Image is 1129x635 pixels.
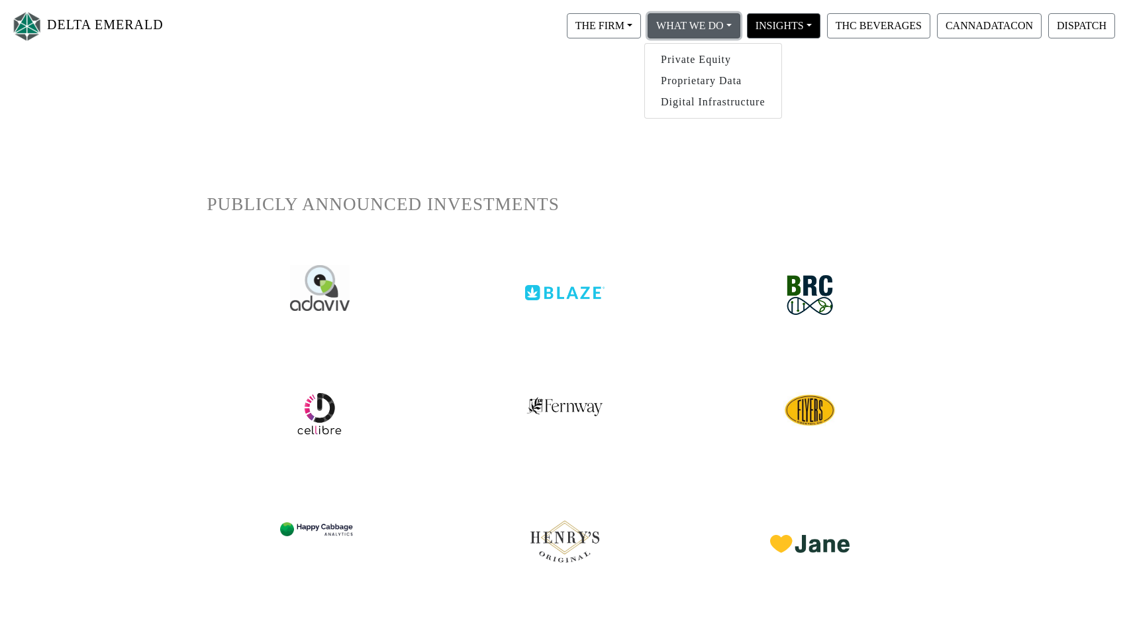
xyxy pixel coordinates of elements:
[525,265,605,300] img: blaze
[280,502,360,550] img: hca
[645,70,781,91] a: Proprietary Data
[770,502,850,553] img: jane
[525,502,605,568] img: henrys
[645,49,781,70] a: Private Equity
[207,194,922,215] h1: PUBLICLY ANNOUNCED INVESTMENTS
[1048,13,1115,38] button: DISPATCH
[567,13,641,38] button: THE FIRM
[783,384,836,437] img: cellibre
[934,19,1045,30] a: CANNADATACON
[747,13,820,38] button: INSIGHTS
[11,5,164,47] a: DELTA EMERALD
[290,265,350,311] img: adaviv
[827,13,930,38] button: THC BEVERAGES
[645,91,781,113] a: Digital Infrastructure
[777,265,843,325] img: brc
[1045,19,1118,30] a: DISPATCH
[937,13,1042,38] button: CANNADATACON
[824,19,934,30] a: THC BEVERAGES
[526,384,603,417] img: fernway
[644,43,782,119] div: THE FIRM
[296,390,342,437] img: cellibre
[648,13,740,38] button: WHAT WE DO
[11,9,44,44] img: Logo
